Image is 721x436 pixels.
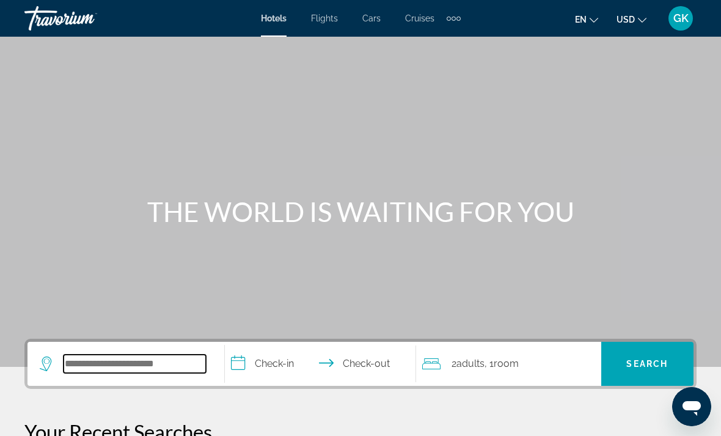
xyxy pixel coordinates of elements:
[261,13,287,23] a: Hotels
[626,359,668,369] span: Search
[225,342,416,386] button: Select check in and out date
[405,13,434,23] a: Cruises
[131,196,590,227] h1: THE WORLD IS WAITING FOR YOU
[575,10,598,28] button: Change language
[456,358,485,369] span: Adults
[665,6,697,31] button: User Menu
[575,15,587,24] span: en
[494,358,519,369] span: Room
[452,355,485,372] span: 2
[24,2,147,34] a: Travorium
[27,342,694,386] div: Search widget
[64,355,206,373] input: Search hotel destination
[447,9,461,28] button: Extra navigation items
[673,12,689,24] span: GK
[617,10,646,28] button: Change currency
[362,13,381,23] a: Cars
[485,355,519,372] span: , 1
[416,342,601,386] button: Travelers: 2 adults, 0 children
[601,342,694,386] button: Search
[672,387,711,426] iframe: Кнопка запуска окна обмена сообщениями
[311,13,338,23] a: Flights
[617,15,635,24] span: USD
